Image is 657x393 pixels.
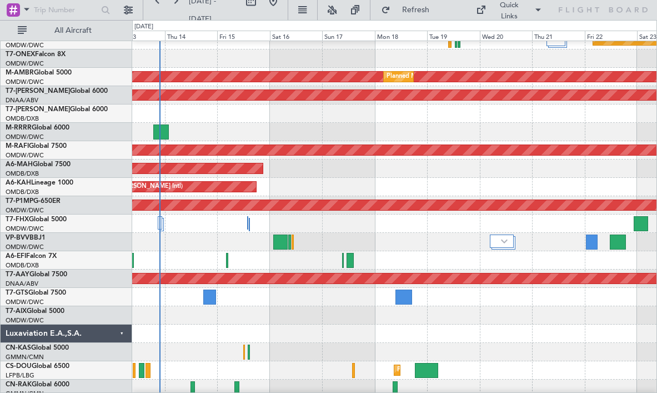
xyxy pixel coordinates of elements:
[6,78,44,86] a: OMDW/DWC
[6,51,66,58] a: T7-ONEXFalcon 8X
[6,235,29,241] span: VP-BVV
[6,115,39,123] a: OMDB/DXB
[6,253,57,260] a: A6-EFIFalcon 7X
[34,2,98,18] input: Trip Number
[6,243,44,251] a: OMDW/DWC
[6,59,44,68] a: OMDW/DWC
[532,31,584,41] div: Thu 21
[6,371,34,380] a: LFPB/LBG
[6,271,29,278] span: T7-AAY
[6,69,34,76] span: M-AMBR
[29,27,117,34] span: All Aircraft
[387,68,496,85] div: Planned Maint Dubai (Al Maktoum Intl)
[6,261,39,270] a: OMDB/DXB
[6,133,44,141] a: OMDW/DWC
[6,363,32,370] span: CS-DOU
[6,381,32,388] span: CN-RAK
[6,316,44,325] a: OMDW/DWC
[6,180,31,186] span: A6-KAH
[6,88,70,94] span: T7-[PERSON_NAME]
[6,290,28,296] span: T7-GTS
[6,106,108,113] a: T7-[PERSON_NAME]Global 6000
[12,22,121,39] button: All Aircraft
[6,290,66,296] a: T7-GTSGlobal 7500
[6,216,67,223] a: T7-FHXGlobal 5000
[6,345,69,351] a: CN-KASGlobal 5000
[113,31,165,41] div: Wed 13
[6,308,64,315] a: T7-AIXGlobal 5000
[6,180,73,186] a: A6-KAHLineage 1000
[6,225,44,233] a: OMDW/DWC
[6,235,46,241] a: VP-BVVBBJ1
[6,170,39,178] a: OMDB/DXB
[6,143,67,150] a: M-RAFIGlobal 7500
[6,41,44,49] a: OMDW/DWC
[270,31,322,41] div: Sat 16
[6,161,33,168] span: A6-MAH
[6,125,32,131] span: M-RRRR
[6,345,31,351] span: CN-KAS
[134,22,153,32] div: [DATE]
[6,69,72,76] a: M-AMBRGlobal 5000
[6,308,27,315] span: T7-AIX
[6,106,70,113] span: T7-[PERSON_NAME]
[6,206,44,215] a: OMDW/DWC
[6,298,44,306] a: OMDW/DWC
[397,362,572,379] div: Planned Maint [GEOGRAPHIC_DATA] ([GEOGRAPHIC_DATA])
[6,161,71,168] a: A6-MAHGlobal 7500
[6,198,33,205] span: T7-P1MP
[6,96,38,105] a: DNAA/ABV
[6,88,108,94] a: T7-[PERSON_NAME]Global 6000
[585,31,637,41] div: Fri 22
[165,31,217,41] div: Thu 14
[427,31,479,41] div: Tue 19
[6,353,44,361] a: GMMN/CMN
[6,216,29,223] span: T7-FHX
[6,381,69,388] a: CN-RAKGlobal 6000
[6,198,61,205] a: T7-P1MPG-650ER
[217,31,269,41] div: Fri 15
[6,143,29,150] span: M-RAFI
[393,6,439,14] span: Refresh
[501,239,508,243] img: arrow-gray.svg
[6,280,38,288] a: DNAA/ABV
[6,363,69,370] a: CS-DOUGlobal 6500
[322,31,374,41] div: Sun 17
[480,31,532,41] div: Wed 20
[6,271,67,278] a: T7-AAYGlobal 7500
[470,1,548,19] button: Quick Links
[376,1,443,19] button: Refresh
[6,125,69,131] a: M-RRRRGlobal 6000
[6,151,44,160] a: OMDW/DWC
[6,51,35,58] span: T7-ONEX
[6,188,39,196] a: OMDB/DXB
[375,31,427,41] div: Mon 18
[6,253,26,260] span: A6-EFI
